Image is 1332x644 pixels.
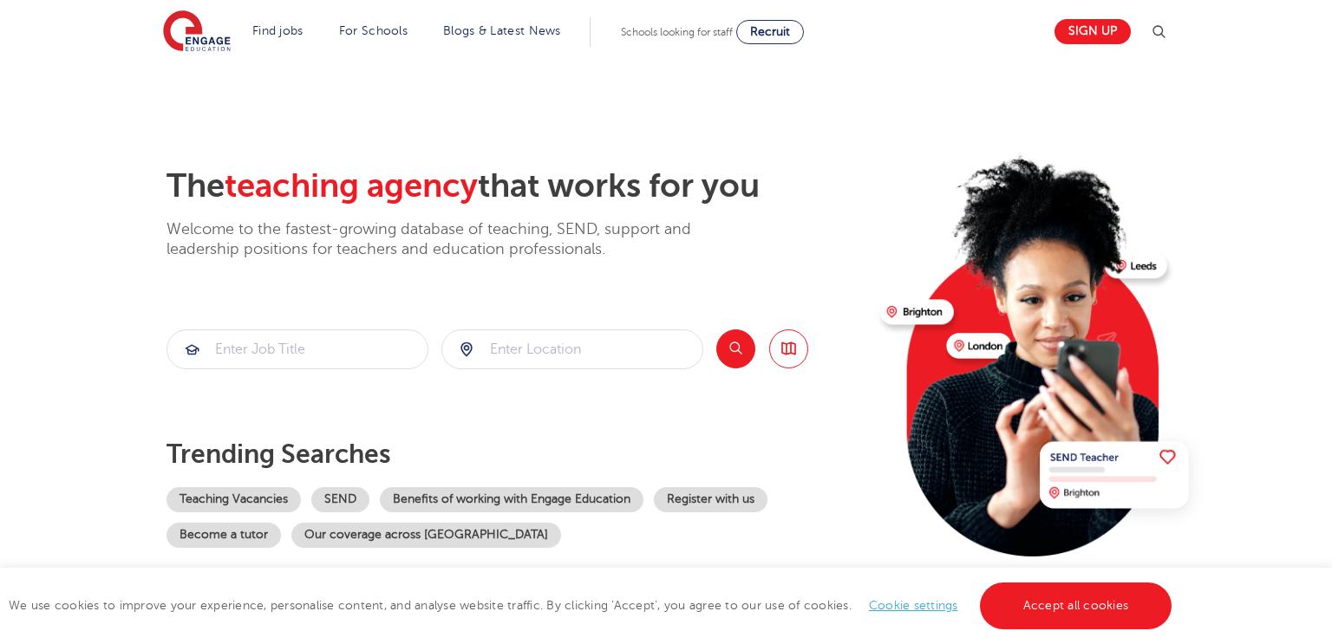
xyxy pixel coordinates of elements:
a: SEND [311,487,369,512]
input: Submit [167,330,428,368]
div: Submit [166,329,428,369]
a: Register with us [654,487,767,512]
a: For Schools [339,24,408,37]
a: Sign up [1054,19,1131,44]
span: We use cookies to improve your experience, personalise content, and analyse website traffic. By c... [9,599,1176,612]
a: Cookie settings [869,599,958,612]
a: Accept all cookies [980,582,1172,629]
span: teaching agency [225,167,478,205]
a: Become a tutor [166,523,281,548]
a: Teaching Vacancies [166,487,301,512]
p: Welcome to the fastest-growing database of teaching, SEND, support and leadership positions for t... [166,219,739,260]
a: Find jobs [252,24,304,37]
img: Engage Education [163,10,231,54]
h2: The that works for you [166,166,866,206]
a: Benefits of working with Engage Education [380,487,643,512]
input: Submit [442,330,702,368]
div: Submit [441,329,703,369]
span: Recruit [750,25,790,38]
span: Schools looking for staff [621,26,733,38]
a: Our coverage across [GEOGRAPHIC_DATA] [291,523,561,548]
a: Blogs & Latest News [443,24,561,37]
button: Search [716,329,755,368]
a: Recruit [736,20,804,44]
p: Trending searches [166,439,866,470]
